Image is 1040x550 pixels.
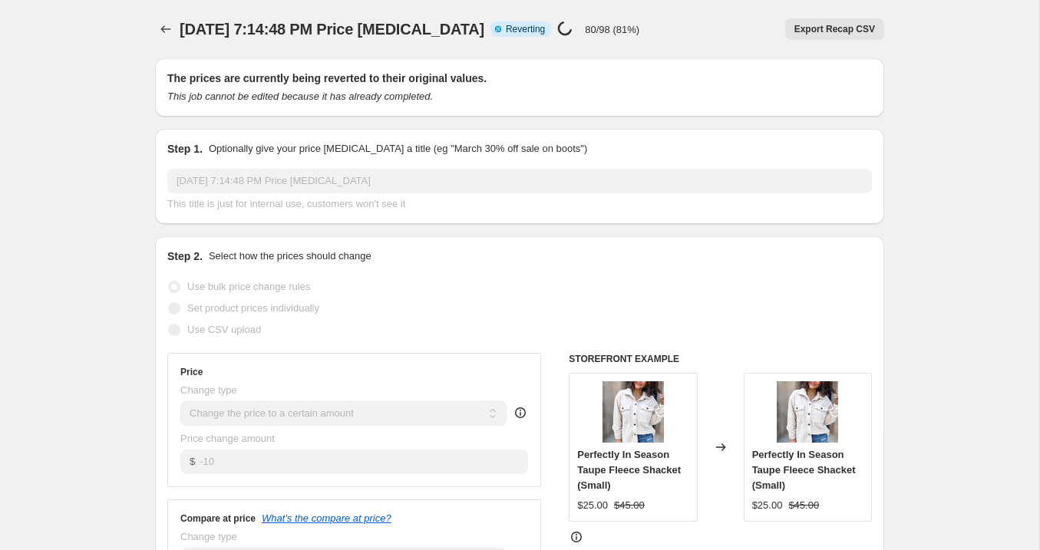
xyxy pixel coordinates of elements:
[577,498,608,513] div: $25.00
[167,198,405,209] span: This title is just for internal use, customers won't see it
[569,353,872,365] h6: STOREFRONT EXAMPLE
[187,281,310,292] span: Use bulk price change rules
[180,21,484,38] span: [DATE] 7:14:48 PM Price [MEDICAL_DATA]
[200,450,527,474] input: 80.00
[614,498,645,513] strike: $45.00
[752,498,783,513] div: $25.00
[209,141,587,156] p: Optionally give your price [MEDICAL_DATA] a title (eg "March 30% off sale on boots")
[180,366,203,378] h3: Price
[167,141,203,156] h2: Step 1.
[785,18,884,40] button: Export Recap CSV
[777,381,838,443] img: IMG_4745_27e2fd07-b7d8-48f6-8387-5e18c0591d5d_80x.jpg
[180,384,237,396] span: Change type
[577,449,681,491] span: Perfectly In Season Taupe Fleece Shacket (Small)
[180,531,237,542] span: Change type
[167,71,872,86] h2: The prices are currently being reverted to their original values.
[167,169,872,193] input: 30% off holiday sale
[603,381,664,443] img: IMG_4745_27e2fd07-b7d8-48f6-8387-5e18c0591d5d_80x.jpg
[187,324,261,335] span: Use CSV upload
[167,249,203,264] h2: Step 2.
[180,433,275,444] span: Price change amount
[180,512,256,525] h3: Compare at price
[788,498,819,513] strike: $45.00
[794,23,875,35] span: Export Recap CSV
[513,405,528,420] div: help
[209,249,371,264] p: Select how the prices should change
[187,302,319,314] span: Set product prices individually
[752,449,856,491] span: Perfectly In Season Taupe Fleece Shacket (Small)
[155,18,177,40] button: Price change jobs
[506,23,545,35] span: Reverting
[585,24,639,35] p: 80/98 (81%)
[167,91,433,102] i: This job cannot be edited because it has already completed.
[190,456,195,467] span: $
[262,512,391,524] button: What's the compare at price?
